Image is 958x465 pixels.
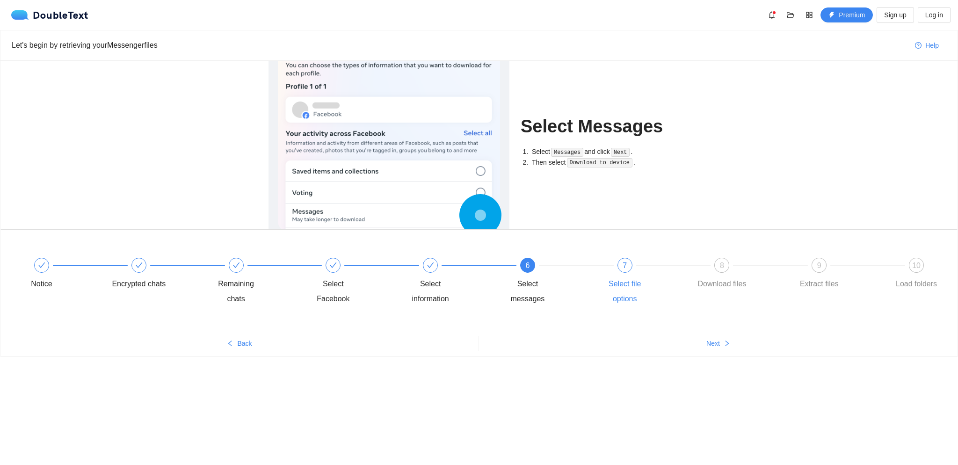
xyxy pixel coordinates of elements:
div: Select Facebook [306,258,403,306]
span: check [135,262,143,269]
span: 9 [817,262,821,269]
span: thunderbolt [828,12,835,19]
button: question-circleHelp [907,38,946,53]
div: 8Download files [695,258,792,291]
span: Next [706,338,720,349]
span: bell [765,11,779,19]
div: Encrypted chats [112,258,209,291]
div: Download files [697,276,746,291]
h1: Select Messages [521,116,689,138]
code: Next [611,148,630,157]
span: appstore [802,11,816,19]
span: Back [237,338,252,349]
button: Log in [918,7,951,22]
span: check [38,262,45,269]
div: 6Select messages [501,258,598,306]
span: right [724,340,730,348]
div: 9Extract files [792,258,889,291]
img: logo [11,10,33,20]
span: 10 [912,262,921,269]
div: Select information [403,258,501,306]
span: 7 [623,262,627,269]
div: 10Load folders [889,258,943,291]
div: Select file options [598,276,652,306]
div: 7Select file options [598,258,695,306]
button: thunderboltPremium [820,7,873,22]
span: Premium [839,10,865,20]
div: Notice [31,276,52,291]
span: 6 [525,262,530,269]
button: folder-open [783,7,798,22]
div: Let's begin by retrieving your Messenger files [12,39,907,51]
div: Extract files [800,276,839,291]
button: Sign up [877,7,914,22]
li: Select and click . [530,146,689,157]
button: appstore [802,7,817,22]
div: Remaining chats [209,276,263,306]
span: check [427,262,434,269]
span: 8 [720,262,724,269]
button: leftBack [0,336,479,351]
a: logoDoubleText [11,10,88,20]
li: Then select . [530,157,689,168]
button: bell [764,7,779,22]
div: Load folders [896,276,937,291]
span: left [227,340,233,348]
span: folder-open [784,11,798,19]
div: Select Facebook [306,276,360,306]
div: Select messages [501,276,555,306]
span: question-circle [915,42,922,50]
div: DoubleText [11,10,88,20]
div: Notice [15,258,112,291]
span: check [329,262,337,269]
span: Sign up [884,10,906,20]
code: Download to device [567,158,632,167]
div: Encrypted chats [112,276,166,291]
div: Select information [403,276,457,306]
span: check [232,262,240,269]
span: Help [925,40,939,51]
code: Messages [551,148,583,157]
span: Log in [925,10,943,20]
button: Nextright [479,336,958,351]
div: Remaining chats [209,258,306,306]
